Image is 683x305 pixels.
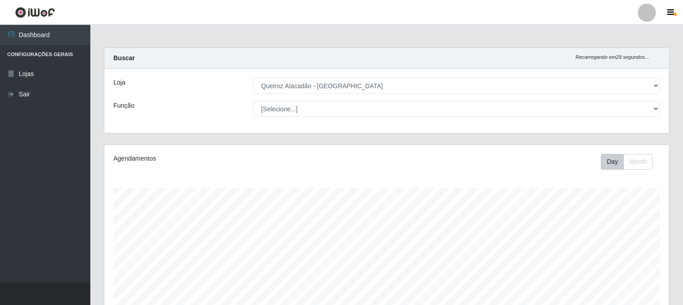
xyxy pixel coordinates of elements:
button: Month [623,154,653,170]
div: Agendamentos [113,154,333,163]
i: Recarregando em 29 segundos... [575,54,649,60]
strong: Buscar [113,54,135,62]
img: CoreUI Logo [15,7,55,18]
label: Loja [113,78,125,87]
button: Day [601,154,624,170]
label: Função [113,101,135,110]
div: Toolbar with button groups [601,154,660,170]
div: First group [601,154,653,170]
